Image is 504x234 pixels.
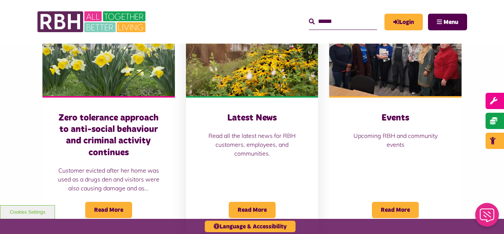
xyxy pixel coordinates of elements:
[201,131,304,158] p: Read all the latest news for RBH customers, employees, and communities.
[344,131,447,149] p: Upcoming RBH and community events
[42,13,175,96] img: Freehold
[57,112,160,159] h3: Zero tolerance approach to anti-social behaviour and criminal activity continues
[57,166,160,193] p: Customer evicted after her home was used as a drugs den and visitors were also causing damage and...
[85,202,132,218] span: Read More
[384,14,423,30] a: MyRBH
[309,14,377,30] input: Search
[42,13,175,233] a: Zero tolerance approach to anti-social behaviour and criminal activity continues Customer evicted...
[329,13,462,96] img: Group photo of customers and colleagues at Spotland Community Centre
[443,19,458,25] span: Menu
[201,112,304,124] h3: Latest News
[344,112,447,124] h3: Events
[372,202,419,218] span: Read More
[37,7,148,36] img: RBH
[186,13,318,233] a: Latest News Read all the latest news for RBH customers, employees, and communities. Read More
[186,13,318,96] img: SAZ MEDIA RBH HOUSING4
[471,201,504,234] iframe: Netcall Web Assistant for live chat
[329,13,462,233] a: Events Upcoming RBH and community events Read More
[205,221,296,232] button: Language & Accessibility
[428,14,467,30] button: Navigation
[229,202,276,218] span: Read More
